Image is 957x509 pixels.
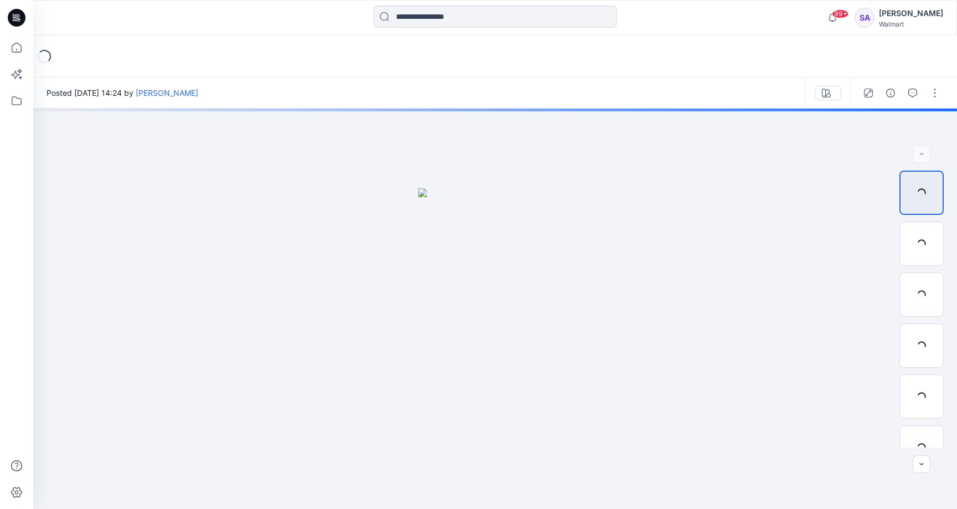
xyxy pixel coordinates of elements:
[418,188,572,509] img: eyJhbGciOiJIUzI1NiIsImtpZCI6IjAiLCJzbHQiOiJzZXMiLCJ0eXAiOiJKV1QifQ.eyJkYXRhIjp7InR5cGUiOiJzdG9yYW...
[832,9,848,18] span: 99+
[47,87,198,99] span: Posted [DATE] 14:24 by
[136,88,198,97] a: [PERSON_NAME]
[879,7,943,20] div: [PERSON_NAME]
[882,84,899,102] button: Details
[855,8,874,28] div: SA
[879,20,943,28] div: Walmart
